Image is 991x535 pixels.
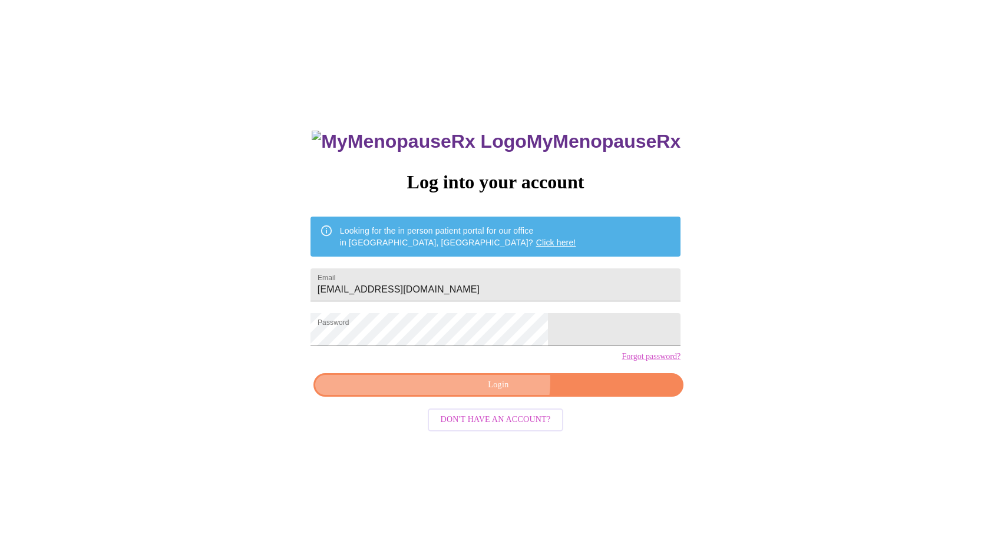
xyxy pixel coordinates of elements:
[340,220,576,253] div: Looking for the in person patient portal for our office in [GEOGRAPHIC_DATA], [GEOGRAPHIC_DATA]?
[536,238,576,247] a: Click here!
[310,171,681,193] h3: Log into your account
[312,131,526,152] img: MyMenopauseRx Logo
[425,414,567,424] a: Don't have an account?
[327,378,670,393] span: Login
[622,352,681,361] a: Forgot password?
[313,373,683,397] button: Login
[312,131,681,152] h3: MyMenopauseRx
[441,413,551,427] span: Don't have an account?
[428,408,564,431] button: Don't have an account?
